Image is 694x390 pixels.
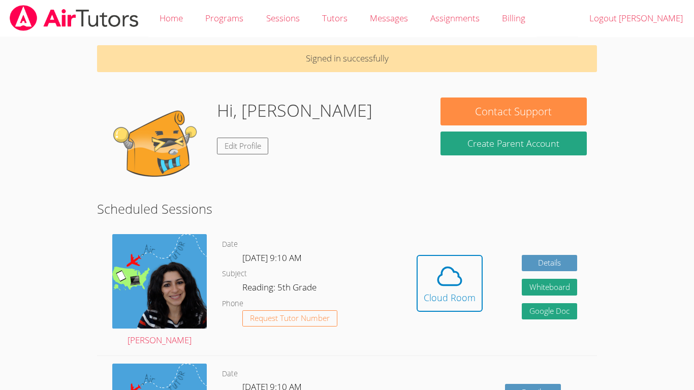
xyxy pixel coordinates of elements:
button: Cloud Room [417,255,483,312]
button: Create Parent Account [440,132,587,155]
dt: Date [222,368,238,380]
button: Contact Support [440,97,587,125]
dt: Subject [222,268,247,280]
h1: Hi, [PERSON_NAME] [217,97,372,123]
a: Edit Profile [217,138,269,154]
img: air%20tutor%20avatar.png [112,234,207,329]
a: Google Doc [522,303,578,320]
img: airtutors_banner-c4298cdbf04f3fff15de1276eac7730deb9818008684d7c2e4769d2f7ddbe033.png [9,5,140,31]
div: Cloud Room [424,290,476,305]
img: default.png [107,97,209,199]
dt: Phone [222,298,243,310]
span: Messages [370,12,408,24]
a: [PERSON_NAME] [112,234,207,348]
span: Request Tutor Number [250,314,330,322]
a: Details [522,255,578,272]
h2: Scheduled Sessions [97,199,597,218]
dd: Reading: 5th Grade [242,280,319,298]
dt: Date [222,238,238,251]
button: Whiteboard [522,279,578,296]
p: Signed in successfully [97,45,597,72]
span: [DATE] 9:10 AM [242,252,302,264]
button: Request Tutor Number [242,310,337,327]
